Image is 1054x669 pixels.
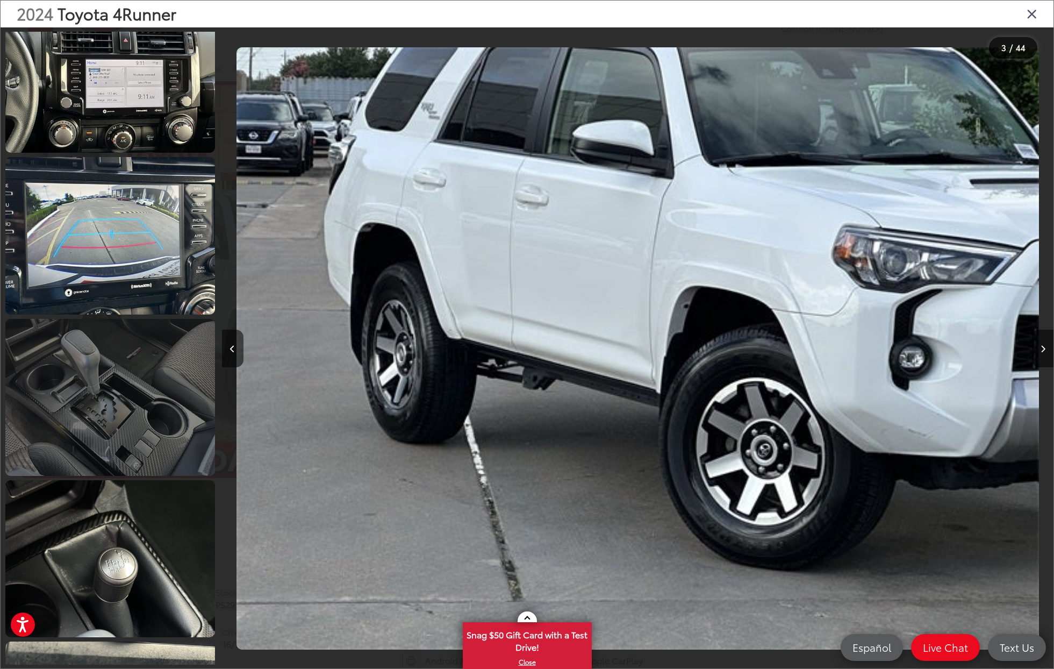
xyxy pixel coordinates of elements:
[3,155,217,316] img: 2024 Toyota 4Runner TRD Off-Road
[1001,41,1006,53] span: 3
[988,634,1046,661] a: Text Us
[1032,330,1053,367] button: Next image
[58,2,176,25] span: Toyota 4Runner
[1027,6,1037,20] i: Close gallery
[841,634,903,661] a: Español
[1008,44,1014,52] span: /
[3,479,217,639] img: 2024 Toyota 4Runner TRD Off-Road
[222,330,243,367] button: Previous image
[17,2,53,25] span: 2024
[847,640,897,654] span: Español
[236,47,1039,650] img: 2024 Toyota 4Runner TRD Off-Road
[994,640,1039,654] span: Text Us
[222,47,1053,650] div: 2024 Toyota 4Runner TRD Off-Road 2
[1016,41,1026,53] span: 44
[917,640,973,654] span: Live Chat
[464,623,591,656] span: Snag $50 Gift Card with a Test Drive!
[911,634,980,661] a: Live Chat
